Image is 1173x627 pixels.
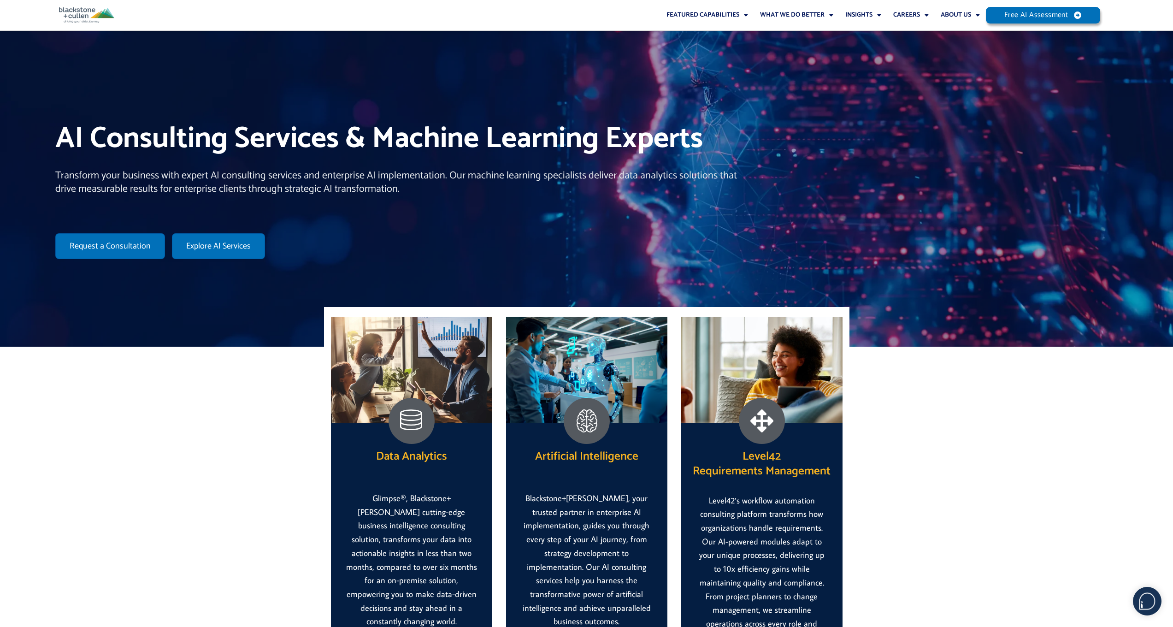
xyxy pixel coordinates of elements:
[681,464,843,479] p: Requirements Management
[1133,587,1161,615] img: users%2F5SSOSaKfQqXq3cFEnIZRYMEs4ra2%2Fmedia%2Fimages%2F-Bulle%20blanche%20sans%20fond%20%2B%20ma...
[681,317,843,423] img: Woman Relaxing On Sofa At Home Using Digital Tablet To Stream Movie Or Shop Online
[70,242,151,250] span: Request a Consultation
[506,317,667,423] img: 03.21.2024
[506,449,667,464] h2: Artificial Intelligence
[376,449,447,464] h2: Data Analytics
[55,169,742,196] p: Transform your business with expert AI consulting services and enterprise AI implementation. Our ...
[55,233,165,259] a: Request a Consultation
[1004,12,1068,19] span: Free AI Assessment
[331,317,492,423] img: Team Celebrate AI
[681,449,843,479] h2: Level42
[172,233,265,259] a: Explore AI Services
[55,118,742,160] h1: AI Consulting Services & Machine Learning Experts
[986,7,1100,24] a: Free AI Assessment
[186,242,251,250] span: Explore AI Services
